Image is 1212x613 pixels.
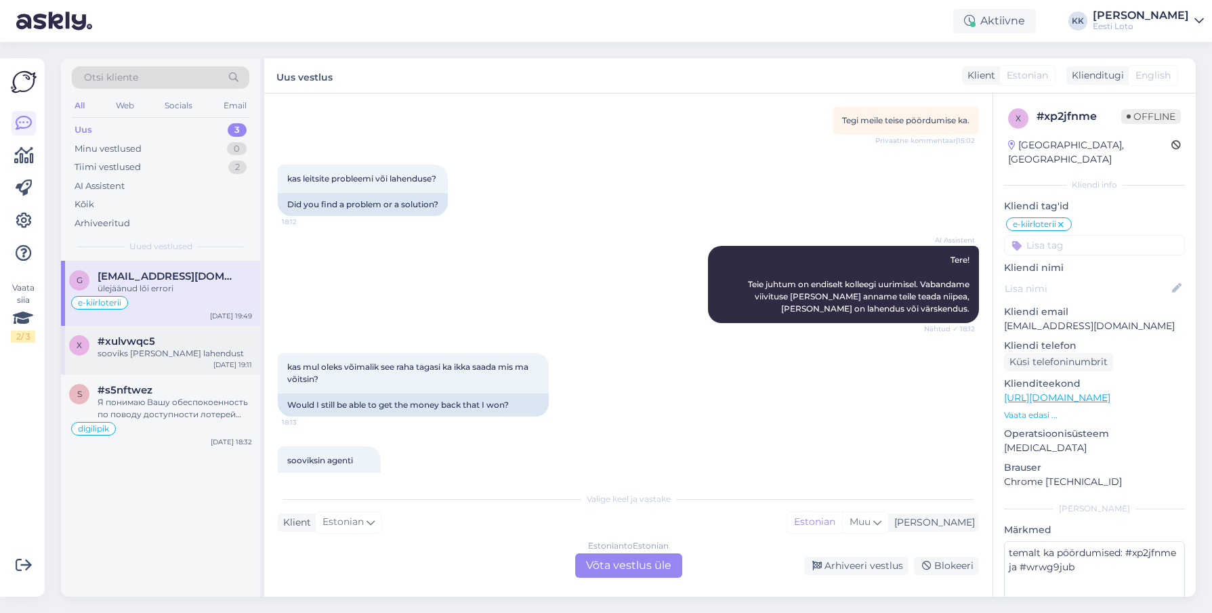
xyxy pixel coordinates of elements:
[113,97,137,114] div: Web
[98,347,252,360] div: sooviks [PERSON_NAME] lahendust
[1004,392,1110,404] a: [URL][DOMAIN_NAME]
[278,193,448,216] div: Did you find a problem or a solution?
[287,455,353,465] span: sooviksin agenti
[98,384,152,396] span: #s5nftwez
[11,69,37,95] img: Askly Logo
[1093,10,1189,21] div: [PERSON_NAME]
[278,493,979,505] div: Valige keel ja vastake
[1016,113,1021,123] span: x
[77,275,83,285] span: g
[1004,339,1185,353] p: Kliendi telefon
[889,515,975,530] div: [PERSON_NAME]
[278,515,311,530] div: Klient
[924,235,975,245] span: AI Assistent
[1004,475,1185,489] p: Chrome [TECHNICAL_ID]
[78,425,109,433] span: digilipik
[276,66,333,85] label: Uus vestlus
[914,557,979,575] div: Blokeeri
[84,70,138,85] span: Otsi kliente
[1005,281,1169,296] input: Lisa nimi
[75,161,141,174] div: Tiimi vestlused
[588,540,669,552] div: Estonian to Estonian
[282,417,333,427] span: 18:13
[11,282,35,343] div: Vaata siia
[1008,138,1171,167] div: [GEOGRAPHIC_DATA], [GEOGRAPHIC_DATA]
[278,394,549,417] div: Would I still be able to get the money back that I won?
[1004,503,1185,515] div: [PERSON_NAME]
[11,331,35,343] div: 2 / 3
[1004,235,1185,255] input: Lisa tag
[75,217,130,230] div: Arhiveeritud
[875,135,975,146] span: Privaatne kommentaar | 15:02
[575,553,682,578] div: Võta vestlus üle
[75,142,142,156] div: Minu vestlused
[1004,179,1185,191] div: Kliendi info
[72,97,87,114] div: All
[1004,427,1185,441] p: Operatsioonisüsteem
[75,123,92,137] div: Uus
[1004,319,1185,333] p: [EMAIL_ADDRESS][DOMAIN_NAME]
[98,270,238,282] span: getter.sade@mail.ee
[1004,261,1185,275] p: Kliendi nimi
[1037,108,1121,125] div: # xp2jfnme
[1068,12,1087,30] div: KK
[953,9,1036,33] div: Aktiivne
[1066,68,1124,83] div: Klienditugi
[1004,523,1185,537] p: Märkmed
[287,362,530,384] span: kas mul oleks võimalik see raha tagasi ka ikka saada mis ma võitsin?
[1004,377,1185,391] p: Klienditeekond
[1093,21,1189,32] div: Eesti Loto
[1007,68,1048,83] span: Estonian
[210,311,252,321] div: [DATE] 19:49
[850,515,871,528] span: Muu
[842,115,969,125] span: Tegi meile teise pöördumise ka.
[804,557,908,575] div: Arhiveeri vestlus
[924,324,975,334] span: Nähtud ✓ 18:12
[75,198,94,211] div: Kõik
[98,335,155,347] span: #xulvwqc5
[221,97,249,114] div: Email
[1004,461,1185,475] p: Brauser
[1121,109,1181,124] span: Offline
[228,161,247,174] div: 2
[211,437,252,447] div: [DATE] 18:32
[228,123,247,137] div: 3
[77,340,82,350] span: x
[1004,353,1113,371] div: Küsi telefoninumbrit
[98,396,252,421] div: Я понимаю Вашу обеспокоенность по поводу доступности лотерей для пожилых людей или тех, кто не по...
[1004,409,1185,421] p: Vaata edasi ...
[1004,199,1185,213] p: Kliendi tag'id
[77,389,82,399] span: s
[78,299,121,307] span: e-kiirloterii
[962,68,995,83] div: Klient
[748,255,971,314] span: Tere! Teie juhtum on endiselt kolleegi uurimisel. Vabandame viivituse [PERSON_NAME] anname teile ...
[162,97,195,114] div: Socials
[75,179,125,193] div: AI Assistent
[213,360,252,370] div: [DATE] 19:11
[1013,220,1056,228] span: e-kiirloterii
[227,142,247,156] div: 0
[1004,441,1185,455] p: [MEDICAL_DATA]
[787,512,842,532] div: Estonian
[98,282,252,295] div: ülejäänud lõi errori
[1004,305,1185,319] p: Kliendi email
[129,240,192,253] span: Uued vestlused
[1135,68,1171,83] span: English
[287,173,436,184] span: kas leitsite probleemi või lahenduse?
[282,217,333,227] span: 18:12
[322,515,364,530] span: Estonian
[1093,10,1204,32] a: [PERSON_NAME]Eesti Loto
